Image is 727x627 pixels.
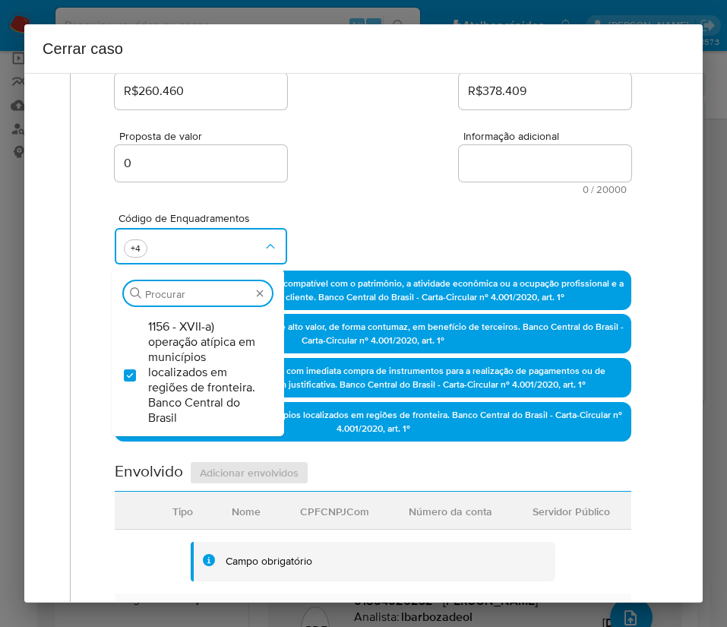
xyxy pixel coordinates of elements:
div: Tipo [154,492,211,529]
p: 1055 IV-k) recebimento de recursos com imediata compra de instrumentos para a realização de pagam... [115,358,631,397]
p: 1156 XVII-a) operação atípica em municípios localizados em regiões de fronteira. Banco Central do... [115,402,631,442]
button: mostrar mais 4 [124,239,147,258]
div: Servidor Público [514,492,628,529]
span: Informação adicional [463,131,636,142]
ul: Código de Enquadramentos [112,309,284,436]
h2: Envolvido [115,461,183,485]
p: 1047 IV-c) movimentação de recursos de alto valor, de forma contumaz, em benefício de terceiros. ... [115,314,631,353]
button: Excluir [254,287,266,299]
div: CPFCNPJCom [282,492,387,529]
p: 1045 IV-a) movimentação de recursos incompatível com o patrimônio, a atividade econômica ou a ocu... [115,271,631,310]
span: Código de Enquadramentos [119,213,291,223]
span: 1156 - XVII-a) operação atípica em municípios localizados em regiões de fronteira. Banco Central ... [148,319,263,426]
input: Procurar [145,287,251,301]
span: Máximo de 20000 caracteres [463,185,627,195]
div: Nome [213,492,279,529]
h2: Cerrar caso [43,36,684,61]
span: +4 [128,242,144,255]
span: Proposta de valor [119,131,292,142]
div: Número da conta [390,492,510,529]
div: Campo obrigatório [226,554,312,569]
